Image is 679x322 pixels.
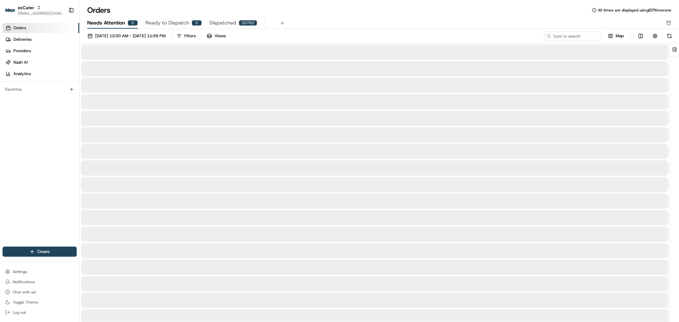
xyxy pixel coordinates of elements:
[3,288,77,297] button: Chat with us!
[4,90,51,101] a: 📗Knowledge Base
[13,37,32,42] span: Deliveries
[37,249,50,255] span: Create
[3,3,66,18] button: ezCaterezCater[EMAIL_ADDRESS][DOMAIN_NAME]
[6,25,116,36] p: Welcome 👋
[665,31,674,40] button: Refresh
[6,6,19,19] img: Nash
[598,8,671,13] span: All times are displayed using EDT timezone
[63,108,77,113] span: Pylon
[13,310,26,315] span: Log out
[13,269,27,274] span: Settings
[3,84,77,94] div: Favorites
[13,59,28,65] span: Nash AI
[54,93,59,98] div: 💻
[17,41,105,48] input: Clear
[45,108,77,113] a: Powered byPylon
[22,61,104,67] div: Start new chat
[3,69,79,79] a: Analytics
[13,25,26,31] span: Orders
[3,57,79,67] a: Nash AI
[108,63,116,70] button: Start new chat
[209,19,236,27] span: Dispatched
[13,71,31,77] span: Analytics
[85,31,168,40] button: [DATE] 12:00 AM - [DATE] 11:59 PM
[174,31,199,40] button: Filters
[13,92,49,99] span: Knowledge Base
[604,32,628,40] button: Map
[3,34,79,45] a: Deliveries
[215,33,226,39] span: Views
[544,31,601,40] input: Type to search
[87,5,110,15] h1: Orders
[239,20,257,26] div: 20762
[6,93,11,98] div: 📗
[5,8,15,12] img: ezCater
[51,90,105,101] a: 💻API Documentation
[95,33,166,39] span: [DATE] 12:00 AM - [DATE] 11:59 PM
[192,20,202,26] div: 0
[13,300,38,305] span: Toggle Theme
[13,290,36,295] span: Chat with us!
[128,20,138,26] div: 0
[616,33,624,39] span: Map
[87,19,125,27] span: Needs Attention
[3,308,77,317] button: Log out
[18,11,63,16] button: [EMAIL_ADDRESS][DOMAIN_NAME]
[6,61,18,72] img: 1736555255976-a54dd68f-1ca7-489b-9aae-adbdc363a1c4
[3,23,79,33] a: Orders
[3,298,77,307] button: Toggle Theme
[13,279,35,284] span: Notifications
[145,19,189,27] span: Ready to Dispatch
[22,67,81,72] div: We're available if you need us!
[184,33,196,39] div: Filters
[3,46,79,56] a: Providers
[204,31,229,40] button: Views
[3,277,77,286] button: Notifications
[3,247,77,257] button: Create
[13,48,31,54] span: Providers
[3,267,77,276] button: Settings
[18,4,34,11] button: ezCater
[60,92,102,99] span: API Documentation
